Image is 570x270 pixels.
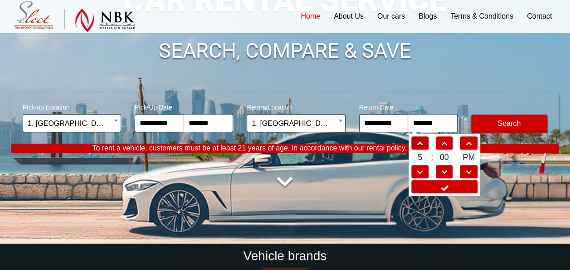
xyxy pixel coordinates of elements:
[11,248,559,264] h2: Vehicle brands
[247,114,345,132] span: 1. Hamad International Airport
[11,144,559,153] p: To rent a vehicle, customers must be at least 21 years of age, in accordance with our rental poli...
[28,115,116,133] span: 1. Hamad International Airport
[247,98,345,114] span: Return Location
[471,115,547,133] button: Modify Search
[252,115,340,133] span: 1. Hamad International Airport
[436,151,453,163] span: 00
[23,98,121,114] span: Pick-up Location
[14,1,135,32] img: Select Rent a Car
[11,40,559,61] h1: SEARCH, COMPARE & SAVE
[460,151,477,163] span: PM
[23,114,121,132] span: 1. Hamad International Airport
[359,98,458,114] span: Return Date
[135,98,233,114] span: Pick-Up Date
[429,150,435,164] td: :
[411,151,429,163] span: 5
